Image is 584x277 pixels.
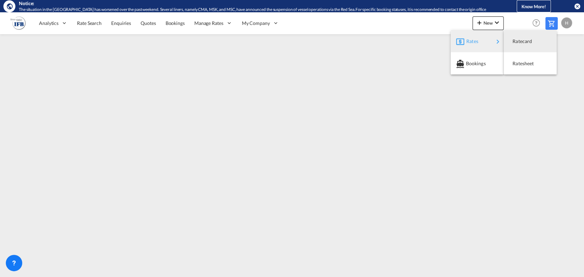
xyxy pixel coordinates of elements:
[509,33,551,50] div: Ratecard
[494,38,502,46] md-icon: icon-chevron-right
[509,55,551,72] div: Ratesheet
[451,52,504,74] button: Bookings
[456,55,498,72] div: Bookings
[512,57,520,70] span: Ratesheet
[466,34,475,48] span: Rates
[512,34,520,48] span: Ratecard
[466,57,473,70] span: Bookings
